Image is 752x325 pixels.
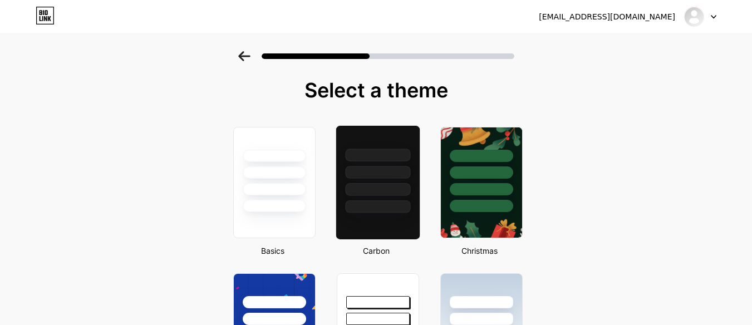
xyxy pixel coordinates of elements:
[539,11,675,23] div: [EMAIL_ADDRESS][DOMAIN_NAME]
[229,79,524,101] div: Select a theme
[230,245,316,257] div: Basics
[437,245,523,257] div: Christmas
[684,6,705,27] img: Briana Brown
[333,245,419,257] div: Carbon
